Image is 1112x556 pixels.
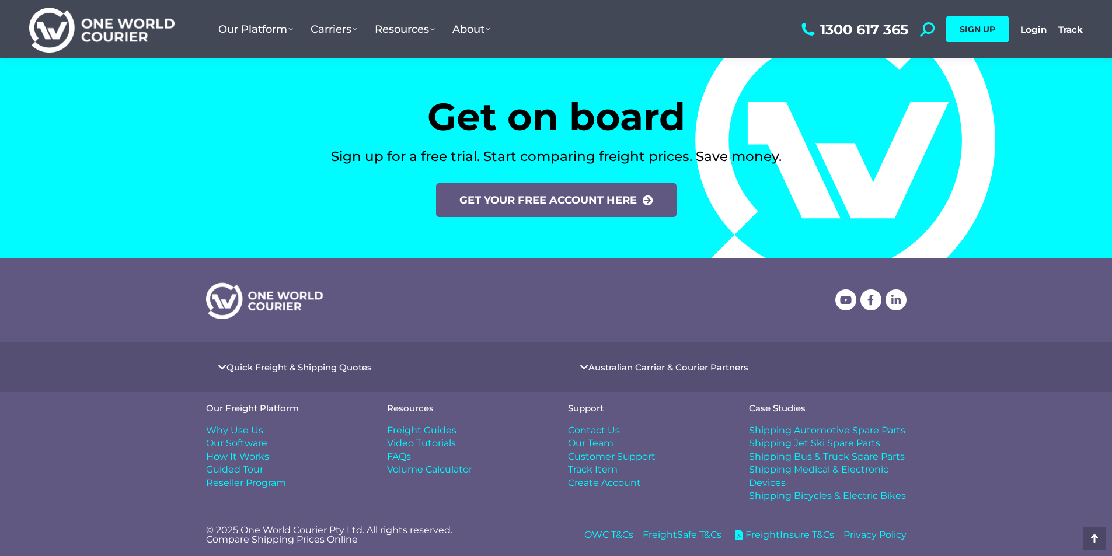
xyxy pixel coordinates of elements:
[568,463,618,476] span: Track Item
[206,526,545,544] p: © 2025 One World Courier Pty Ltd. All rights reserved. Compare Shipping Prices Online
[568,450,656,463] span: Customer Support
[749,450,907,463] a: Shipping Bus & Truck Spare Parts
[568,477,641,489] span: Create Account
[444,11,499,47] a: About
[568,437,726,450] a: Our Team
[387,404,545,412] h4: Resources
[584,529,633,541] a: OWC T&Cs
[1020,24,1047,35] a: Login
[749,424,907,437] a: Shipping Automotive Spare Parts
[946,16,1009,42] a: SIGN UP
[436,183,677,217] a: Get your free account here
[206,463,364,476] a: Guided Tour
[387,450,411,463] span: FAQs
[387,463,545,476] a: Volume Calculator
[206,424,364,437] a: Why Use Us
[206,147,907,166] h3: Sign up for a free trial. Start comparing freight prices. Save money.
[643,529,721,541] a: FreightSafe T&Cs
[568,404,726,412] h4: Support
[311,23,357,36] span: Carriers
[588,363,748,372] a: Australian Carrier & Courier Partners
[568,437,613,450] span: Our Team
[206,477,286,489] span: Reseller Program
[206,424,263,437] span: Why Use Us
[749,404,907,412] h4: Case Studies
[387,437,545,450] a: Video Tutorials
[749,450,905,463] span: Shipping Bus & Truck Spare Parts
[568,477,726,489] a: Create Account
[799,22,908,37] a: 1300 617 365
[206,437,267,450] span: Our Software
[568,424,620,437] span: Contact Us
[1058,24,1083,35] a: Track
[452,23,490,36] span: About
[375,23,435,36] span: Resources
[749,489,906,502] span: Shipping Bicycles & Electric Bikes
[387,437,456,450] span: Video Tutorials
[387,450,545,463] a: FAQs
[206,450,269,463] span: How It Works
[226,363,372,372] a: Quick Freight & Shipping Quotes
[29,6,175,53] img: One World Courier
[387,424,545,437] a: Freight Guides
[843,529,907,541] a: Privacy Policy
[206,450,364,463] a: How It Works
[206,404,364,412] h4: Our Freight Platform
[749,463,907,489] a: Shipping Medical & Electronic Devices
[387,424,456,437] span: Freight Guides
[960,24,995,34] span: SIGN UP
[568,463,726,476] a: Track Item
[302,11,366,47] a: Carriers
[743,529,834,541] span: FreightInsure T&Cs
[206,97,907,135] h2: Get on board
[749,489,907,502] a: Shipping Bicycles & Electric Bikes
[218,23,293,36] span: Our Platform
[206,477,364,489] a: Reseller Program
[568,424,726,437] a: Contact Us
[568,450,726,463] a: Customer Support
[749,424,905,437] span: Shipping Automotive Spare Parts
[731,529,834,541] a: FreightInsure T&Cs
[749,437,880,450] span: Shipping Jet Ski Spare Parts
[206,437,364,450] a: Our Software
[749,437,907,450] a: Shipping Jet Ski Spare Parts
[387,463,472,476] span: Volume Calculator
[366,11,444,47] a: Resources
[206,463,263,476] span: Guided Tour
[210,11,302,47] a: Our Platform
